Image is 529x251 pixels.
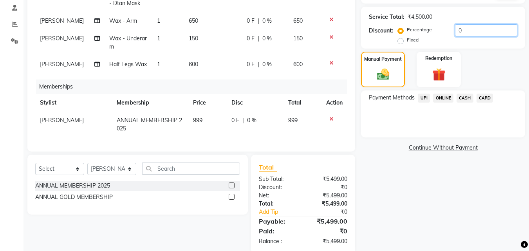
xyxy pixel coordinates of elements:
div: Total: [253,200,303,208]
div: Payable: [253,217,303,226]
a: Add Tip [253,208,311,216]
div: ₹5,499.00 [303,217,353,226]
label: Redemption [425,55,452,62]
th: Total [283,94,322,112]
span: [PERSON_NAME] [40,117,84,124]
div: Net: [253,191,303,200]
span: Payment Methods [369,94,415,102]
label: Manual Payment [364,56,402,63]
img: _cash.svg [373,67,393,81]
th: Disc [227,94,283,112]
span: 0 F [247,34,255,43]
span: | [258,34,259,43]
div: ₹5,499.00 [303,237,353,246]
div: ANNUAL MEMBERSHIP 2025 [35,182,110,190]
span: 0 F [247,60,255,69]
th: Price [188,94,227,112]
div: ₹5,499.00 [303,175,353,183]
span: 0 F [247,17,255,25]
span: 150 [293,35,303,42]
span: 0 % [262,34,272,43]
img: _gift.svg [428,67,450,83]
div: ₹0 [303,226,353,236]
div: Service Total: [369,13,404,21]
div: ₹4,500.00 [408,13,432,21]
div: Sub Total: [253,175,303,183]
span: 0 % [262,60,272,69]
span: 0 % [247,116,256,125]
div: Discount: [369,27,393,35]
div: Memberships [36,79,353,94]
th: Stylist [35,94,112,112]
label: Fixed [407,36,419,43]
span: 999 [193,117,202,124]
span: [PERSON_NAME] [40,35,84,42]
th: Action [321,94,347,112]
span: 1 [157,17,160,24]
span: 0 F [231,116,239,125]
span: Wax - Underarm [109,35,147,50]
a: Continue Without Payment [363,144,524,152]
div: ₹5,499.00 [303,191,353,200]
span: Total [259,163,277,172]
span: CARD [477,94,493,103]
label: Percentage [407,26,432,33]
span: 1 [157,61,160,68]
span: [PERSON_NAME] [40,17,84,24]
span: 150 [189,35,198,42]
span: | [242,116,244,125]
span: [PERSON_NAME] [40,61,84,68]
div: ₹0 [312,208,354,216]
span: 650 [293,17,303,24]
span: 650 [189,17,198,24]
span: Wax - Arm [109,17,137,24]
span: ONLINE [433,94,453,103]
span: CASH [457,94,473,103]
span: ANNUAL MEMBERSHIP 2025 [117,117,182,132]
div: ₹5,499.00 [303,200,353,208]
div: Balance : [253,237,303,246]
span: 600 [293,61,303,68]
span: | [258,60,259,69]
span: UPI [418,94,430,103]
div: Discount: [253,183,303,191]
span: 600 [189,61,198,68]
input: Search [142,163,240,175]
div: ₹0 [303,183,353,191]
div: Paid: [253,226,303,236]
span: Half Legs Wax [109,61,147,68]
span: 1 [157,35,160,42]
th: Membership [112,94,188,112]
span: 0 % [262,17,272,25]
span: 999 [288,117,298,124]
span: | [258,17,259,25]
div: ANNUAL GOLD MEMBERSHIP [35,193,113,201]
